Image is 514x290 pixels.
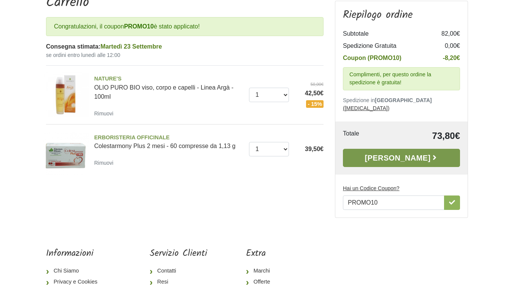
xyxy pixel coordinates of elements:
a: Privacy e Cookies [46,276,111,288]
span: 39,50€ [305,146,324,152]
small: Rimuovi [94,160,114,166]
h5: Extra [246,248,296,259]
h3: Riepilogo ordine [343,9,460,22]
td: Spedizione Gratuita [343,40,430,52]
span: 42,50€ [295,89,324,98]
h5: Informazioni [46,248,111,259]
img: Colestarmony Plus 2 mesi - 60 compresse da 1,13 g [43,131,89,176]
small: Rimuovi [94,110,114,117]
td: Totale [343,129,386,143]
span: NATURE'S [94,75,243,83]
img: OLIO PURO BIO viso, corpo e capelli - Linea Argà - 100ml [43,72,89,117]
div: Complimenti, per questo ordine la spedizione è gratuita! [343,67,460,90]
small: se ordini entro lunedì alle 12:00 [46,51,324,59]
div: Consegna stimata: [46,42,324,51]
a: ([MEDICAL_DATA]) [343,105,389,111]
span: Martedì 23 Settembre [100,43,162,50]
td: 0,00€ [430,40,460,52]
td: Subtotale [343,28,430,40]
a: Contatti [150,265,207,277]
a: Marchi [246,265,296,277]
a: Rimuovi [94,158,117,167]
a: Rimuovi [94,109,117,118]
a: [PERSON_NAME] [343,149,460,167]
u: Hai un Codice Coupon? [343,185,400,191]
td: Coupon (PROMO10) [343,52,430,64]
iframe: fb:page Facebook Social Plugin [335,248,468,275]
a: Resi [150,276,207,288]
b: [GEOGRAPHIC_DATA] [375,97,432,103]
b: PROMO10 [124,23,154,30]
h5: Servizio Clienti [150,248,207,259]
input: Hai un Codice Coupon? [343,195,444,210]
a: ERBORISTERIA OFFICINALEColestarmony Plus 2 mesi - 60 compresse da 1,13 g [94,134,243,150]
a: Offerte [246,276,296,288]
div: Congratulazioni, il coupon è stato applicato! [46,17,324,36]
span: - 15% [306,100,324,108]
label: Hai un Codice Coupon? [343,184,400,192]
a: NATURE'SOLIO PURO BIO viso, corpo e capelli - Linea Argà - 100ml [94,75,243,100]
p: Spedizione in [343,96,460,112]
del: 50,00€ [295,81,324,88]
td: 73,80€ [386,129,460,143]
a: Chi Siamo [46,265,111,277]
td: 82,00€ [430,28,460,40]
td: -8,20€ [430,52,460,64]
span: ERBORISTERIA OFFICINALE [94,134,243,142]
